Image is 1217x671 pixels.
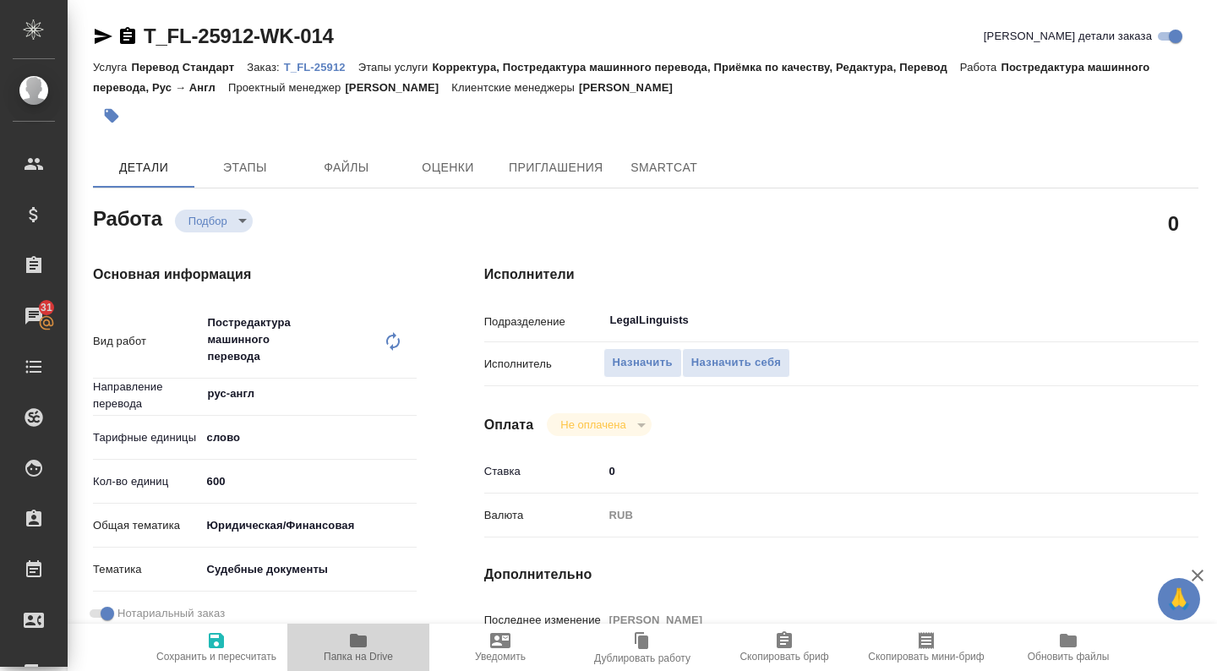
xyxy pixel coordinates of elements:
[484,507,603,524] p: Валюта
[682,348,790,378] button: Назначить себя
[868,651,984,663] span: Скопировать мини-бриф
[93,473,201,490] p: Кол-во единиц
[407,392,411,396] button: Open
[93,379,201,412] p: Направление перевода
[93,429,201,446] p: Тарифные единицы
[713,624,855,671] button: Скопировать бриф
[484,265,1198,285] h4: Исполнители
[201,511,417,540] div: Юридическая/Финансовая
[324,651,393,663] span: Папка на Drive
[547,413,651,436] div: Подбор
[594,652,690,664] span: Дублировать работу
[205,157,286,178] span: Этапы
[201,469,417,494] input: ✎ Введи что-нибудь
[1168,209,1179,237] h2: 0
[284,61,358,74] p: T_FL-25912
[432,61,959,74] p: Корректура, Постредактура машинного перевода, Приёмка по качеству, Редактура, Перевод
[624,157,705,178] span: SmartCat
[603,459,1139,483] input: ✎ Введи что-нибудь
[451,81,579,94] p: Клиентские менеджеры
[509,157,603,178] span: Приглашения
[131,61,247,74] p: Перевод Стандарт
[103,157,184,178] span: Детали
[228,81,345,94] p: Проектный менеджер
[117,605,225,622] span: Нотариальный заказ
[571,624,713,671] button: Дублировать работу
[1158,578,1200,620] button: 🙏
[93,561,201,578] p: Тематика
[484,314,603,330] p: Подразделение
[1028,651,1110,663] span: Обновить файлы
[156,651,276,663] span: Сохранить и пересчитать
[93,202,162,232] h2: Работа
[484,356,603,373] p: Исполнитель
[613,353,673,373] span: Назначить
[93,333,201,350] p: Вид работ
[484,565,1198,585] h4: Дополнительно
[201,555,417,584] div: Судебные документы
[960,61,1001,74] p: Работа
[984,28,1152,45] span: [PERSON_NAME] детали заказа
[247,61,283,74] p: Заказ:
[484,612,603,629] p: Последнее изменение
[93,97,130,134] button: Добавить тэг
[175,210,253,232] div: Подбор
[1130,319,1133,322] button: Open
[1165,581,1193,617] span: 🙏
[93,26,113,46] button: Скопировать ссылку для ЯМессенджера
[117,26,138,46] button: Скопировать ссылку
[145,624,287,671] button: Сохранить и пересчитать
[691,353,781,373] span: Назначить себя
[484,415,534,435] h4: Оплата
[739,651,828,663] span: Скопировать бриф
[603,348,682,378] button: Назначить
[603,501,1139,530] div: RUB
[603,608,1139,632] input: Пустое поле
[183,214,232,228] button: Подбор
[93,517,201,534] p: Общая тематика
[997,624,1139,671] button: Обновить файлы
[93,61,131,74] p: Услуга
[306,157,387,178] span: Файлы
[855,624,997,671] button: Скопировать мини-бриф
[345,81,451,94] p: [PERSON_NAME]
[201,423,417,452] div: слово
[429,624,571,671] button: Уведомить
[144,25,334,47] a: T_FL-25912-WK-014
[358,61,433,74] p: Этапы услуги
[30,299,63,316] span: 31
[475,651,526,663] span: Уведомить
[284,59,358,74] a: T_FL-25912
[484,463,603,480] p: Ставка
[407,157,488,178] span: Оценки
[4,295,63,337] a: 31
[555,417,630,432] button: Не оплачена
[287,624,429,671] button: Папка на Drive
[93,265,417,285] h4: Основная информация
[579,81,685,94] p: [PERSON_NAME]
